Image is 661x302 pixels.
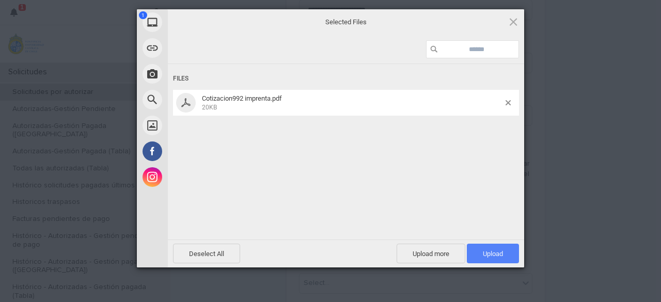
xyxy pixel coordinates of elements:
[397,244,465,263] span: Upload more
[199,94,506,112] span: Cotizacion992 imprenta.pdf
[137,87,261,113] div: Web Search
[483,250,503,258] span: Upload
[137,164,261,190] div: Instagram
[137,61,261,87] div: Take Photo
[139,11,147,19] span: 1
[137,138,261,164] div: Facebook
[243,17,449,26] span: Selected Files
[137,35,261,61] div: Link (URL)
[508,16,519,27] span: Click here or hit ESC to close picker
[467,244,519,263] span: Upload
[202,104,217,111] span: 20KB
[137,9,261,35] div: My Device
[202,94,282,102] span: Cotizacion992 imprenta.pdf
[173,244,240,263] span: Deselect All
[137,113,261,138] div: Unsplash
[173,69,519,88] div: Files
